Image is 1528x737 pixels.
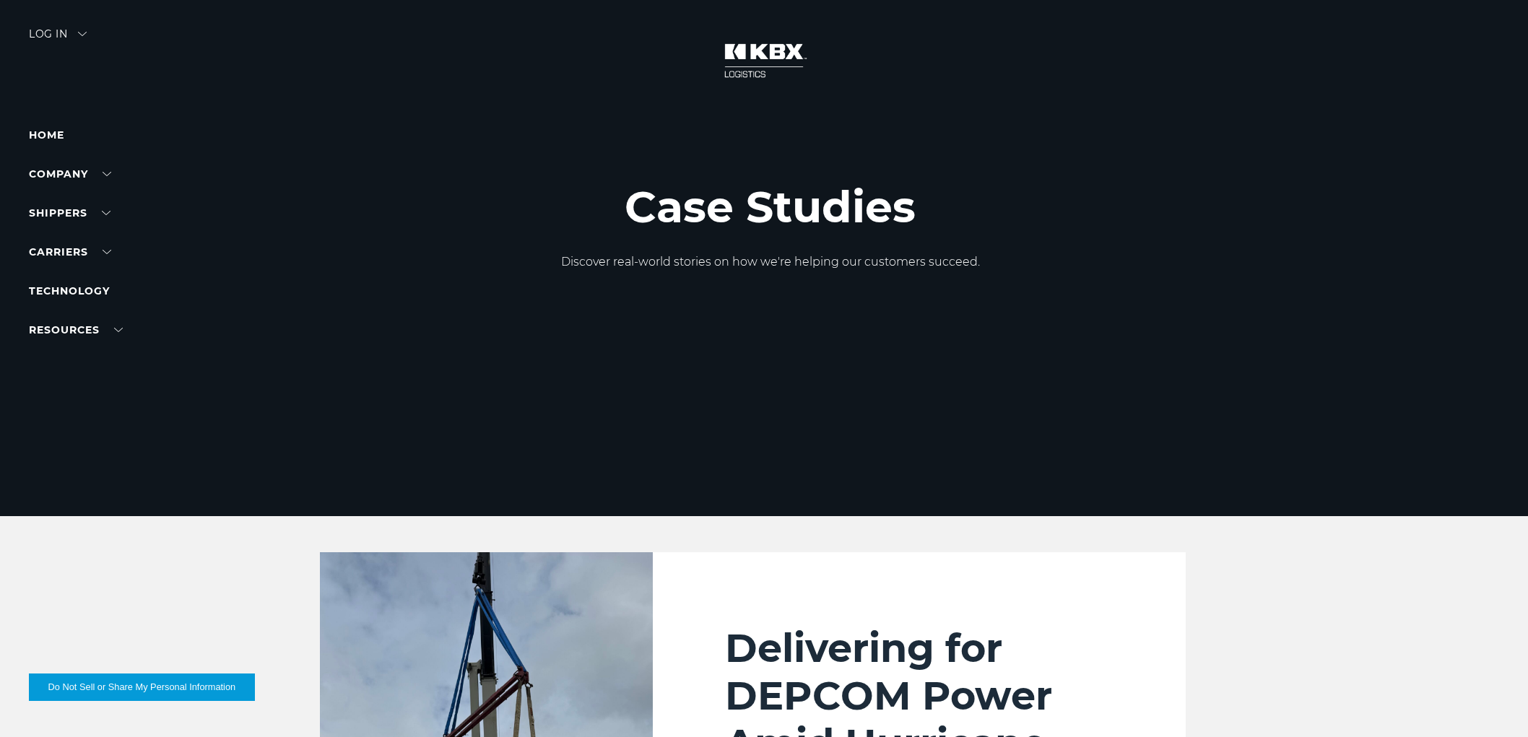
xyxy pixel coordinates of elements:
button: Do Not Sell or Share My Personal Information [29,673,255,701]
a: Home [29,128,64,141]
h1: Case Studies [561,183,980,232]
a: RESOURCES [29,323,123,336]
p: Discover real-world stories on how we're helping our customers succeed. [561,253,980,271]
a: SHIPPERS [29,206,110,219]
a: Technology [29,284,110,297]
img: kbx logo [710,29,818,92]
div: Log in [29,29,87,50]
a: Company [29,167,111,180]
img: arrow [78,32,87,36]
a: Carriers [29,245,111,258]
